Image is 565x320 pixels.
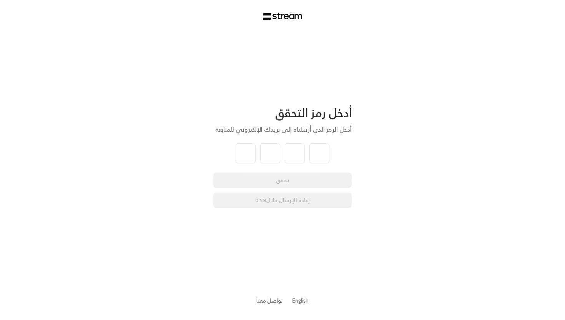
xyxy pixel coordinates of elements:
div: أدخل الرمز الذي أرسلناه إلى بريدك الإلكتروني للمتابعة [213,125,352,134]
div: أدخل رمز التحقق [213,106,352,120]
button: تواصل معنا [256,297,283,305]
a: English [292,293,309,308]
img: Stream Logo [263,13,302,20]
a: تواصل معنا [256,296,283,305]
